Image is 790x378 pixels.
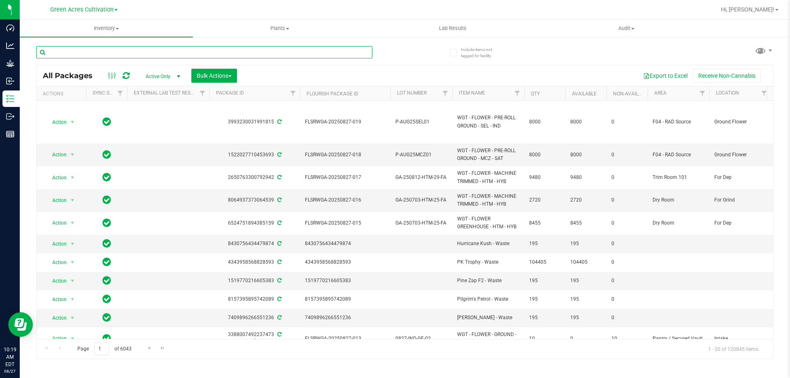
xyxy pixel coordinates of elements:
[305,335,386,343] span: FLSRWGA-20250827-013
[305,295,386,303] span: 8157395895742089
[395,118,447,126] span: P-AUG25SEL01
[305,118,386,126] span: FLSRWGA-20250827-019
[611,174,643,181] span: 0
[286,86,300,100] a: Filter
[4,346,16,368] p: 10:19 AM EDT
[457,295,519,303] span: Pilgrim's Petrol - Waste
[6,59,14,67] inline-svg: Grow
[611,151,643,159] span: 0
[45,275,67,287] span: Action
[45,195,67,206] span: Action
[144,343,156,354] a: Go to the next page
[459,90,485,96] a: Item Name
[276,259,281,265] span: Sync from Compliance System
[714,196,766,204] span: For Grind
[457,331,519,346] span: WGT - FLOWER - GROUND - IND
[45,172,67,183] span: Action
[307,91,358,97] a: Flourish Package ID
[457,215,519,231] span: WGT - FLOWER GREENHOUSE - HTM - HYB
[102,256,111,268] span: In Sync
[366,20,539,37] a: Lab Results
[653,196,704,204] span: Dry Room
[50,6,114,13] span: Green Acres Cultivation
[570,219,602,227] span: 8455
[716,90,739,96] a: Location
[529,335,560,343] span: 10
[305,174,386,181] span: FLSRWGA-20250827-017
[654,90,667,96] a: Area
[305,151,386,159] span: FLSRWGA-20250827-018
[191,69,237,83] button: Bulk Actions
[20,20,193,37] a: Inventory
[611,258,643,266] span: 0
[395,174,447,181] span: GA-250812-HTM-29-FA
[102,116,111,128] span: In Sync
[67,172,78,183] span: select
[208,240,301,248] div: 8430756434479874
[457,114,519,130] span: WGT - FLOWER - PRE-ROLL GROUND - SEL - IND
[611,314,643,322] span: 0
[45,217,67,229] span: Action
[570,240,602,248] span: 195
[208,219,301,227] div: 6524751894385159
[696,86,709,100] a: Filter
[457,240,519,248] span: Hurricane Kush - Waste
[196,86,209,100] a: Filter
[457,277,519,285] span: Pine Zap F2 - Waste
[529,118,560,126] span: 8000
[45,294,67,305] span: Action
[653,219,704,227] span: Dry Room
[529,196,560,204] span: 2720
[67,312,78,324] span: select
[428,25,478,32] span: Lab Results
[572,91,597,97] a: Available
[208,331,301,347] div: 3388007492237473
[67,149,78,160] span: select
[208,196,301,204] div: 8064937373064539
[570,118,602,126] span: 8000
[6,42,14,50] inline-svg: Analytics
[395,196,447,204] span: GA-250703-HTM-25-FA
[45,238,67,250] span: Action
[94,343,109,355] input: 1
[193,25,366,32] span: Plants
[43,71,101,80] span: All Packages
[570,335,602,343] span: 0
[457,314,519,322] span: [PERSON_NAME] - Waste
[611,219,643,227] span: 0
[397,90,427,96] a: Lot Number
[36,46,372,58] input: Search Package ID, Item Name, SKU, Lot or Part Number...
[102,293,111,305] span: In Sync
[70,343,138,355] span: Page of 6043
[305,219,386,227] span: FLSRWGA-20250827-015
[67,333,78,344] span: select
[8,312,33,337] iframe: Resource center
[461,46,502,59] span: Include items not tagged for facility
[693,69,761,83] button: Receive Non-Cannabis
[653,335,704,343] span: Pantry / Secured Vault
[305,258,386,266] span: 4343958568828593
[611,295,643,303] span: 0
[102,194,111,206] span: In Sync
[611,240,643,248] span: 0
[529,174,560,181] span: 9480
[197,72,232,79] span: Bulk Actions
[6,77,14,85] inline-svg: Inbound
[102,275,111,286] span: In Sync
[529,240,560,248] span: 195
[570,314,602,322] span: 195
[276,332,281,337] span: Sync from Compliance System
[134,90,198,96] a: External Lab Test Result
[216,90,244,96] a: Package ID
[157,343,169,354] a: Go to the last page
[276,220,281,226] span: Sync from Compliance System
[45,116,67,128] span: Action
[114,86,127,100] a: Filter
[457,192,519,208] span: WGT - FLOWER - MACHINE TRIMMED - HTM - HYB
[611,118,643,126] span: 0
[529,258,560,266] span: 104405
[529,277,560,285] span: 195
[6,24,14,32] inline-svg: Dashboard
[102,149,111,160] span: In Sync
[45,257,67,268] span: Action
